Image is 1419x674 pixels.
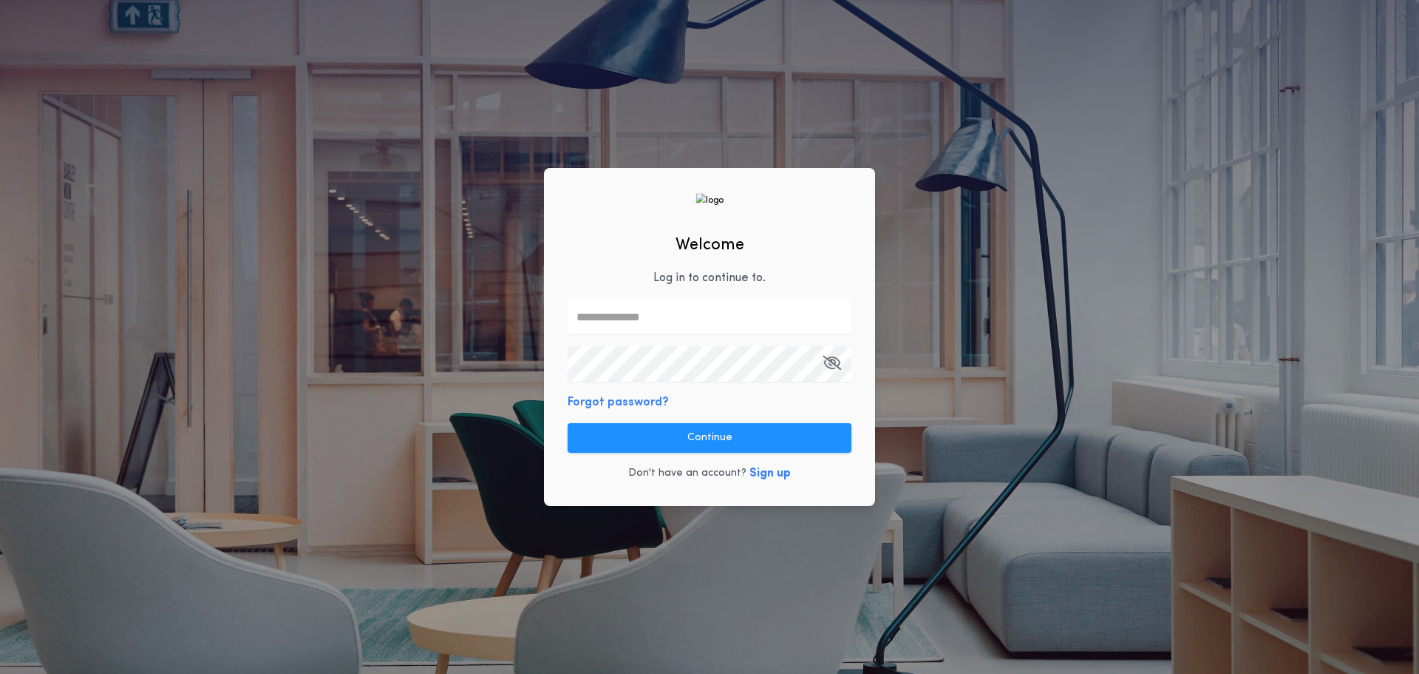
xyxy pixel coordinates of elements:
button: Forgot password? [568,394,669,411]
p: Don't have an account? [628,466,746,481]
h2: Welcome [676,233,744,257]
button: Continue [568,423,851,453]
img: logo [695,193,724,207]
p: Log in to continue to . [653,269,766,287]
button: Sign up [749,465,791,482]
